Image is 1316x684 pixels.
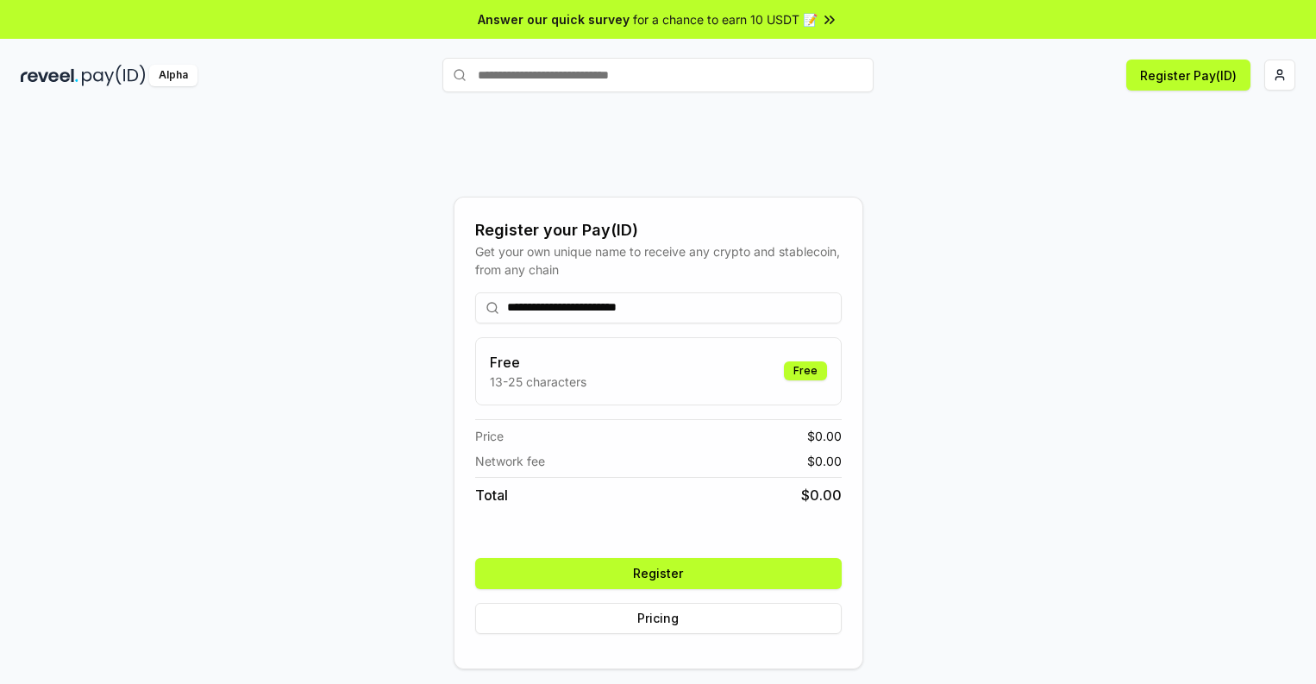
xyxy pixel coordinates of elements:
[807,452,842,470] span: $ 0.00
[490,373,586,391] p: 13-25 characters
[475,558,842,589] button: Register
[149,65,197,86] div: Alpha
[475,218,842,242] div: Register your Pay(ID)
[784,361,827,380] div: Free
[490,352,586,373] h3: Free
[633,10,818,28] span: for a chance to earn 10 USDT 📝
[478,10,630,28] span: Answer our quick survey
[475,485,508,505] span: Total
[21,65,78,86] img: reveel_dark
[1126,60,1250,91] button: Register Pay(ID)
[82,65,146,86] img: pay_id
[475,427,504,445] span: Price
[475,452,545,470] span: Network fee
[475,603,842,634] button: Pricing
[807,427,842,445] span: $ 0.00
[801,485,842,505] span: $ 0.00
[475,242,842,279] div: Get your own unique name to receive any crypto and stablecoin, from any chain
